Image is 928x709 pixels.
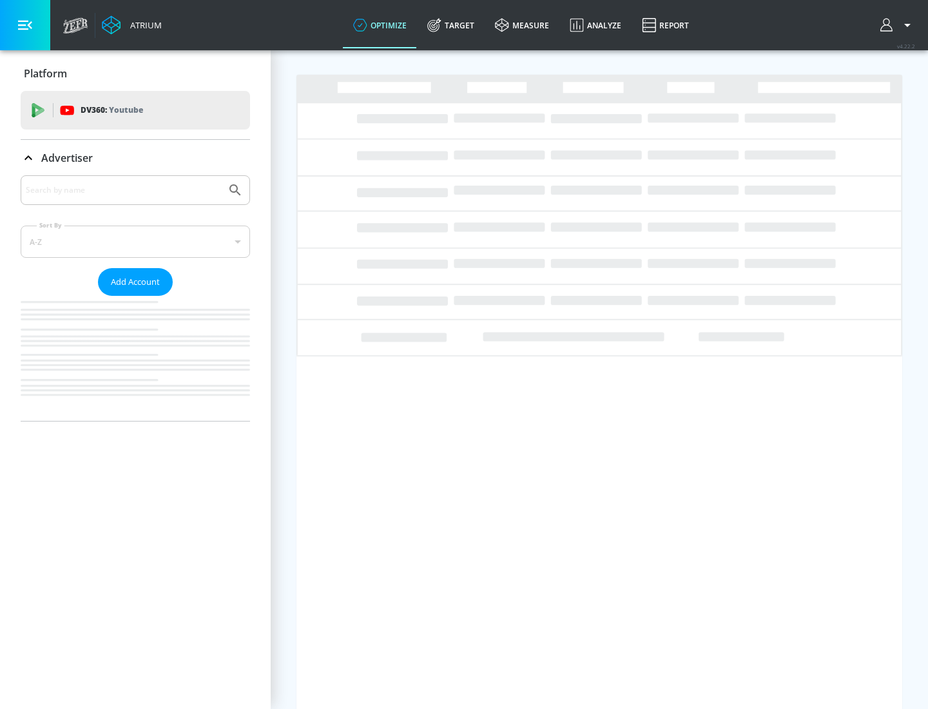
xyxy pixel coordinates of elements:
span: Add Account [111,275,160,289]
div: Platform [21,55,250,92]
a: measure [485,2,559,48]
div: Atrium [125,19,162,31]
a: Report [632,2,699,48]
a: Atrium [102,15,162,35]
p: Youtube [109,103,143,117]
p: Platform [24,66,67,81]
input: Search by name [26,182,221,199]
p: DV360: [81,103,143,117]
div: A-Z [21,226,250,258]
div: Advertiser [21,140,250,176]
div: Advertiser [21,175,250,421]
a: optimize [343,2,417,48]
label: Sort By [37,221,64,229]
span: v 4.22.2 [897,43,915,50]
div: DV360: Youtube [21,91,250,130]
p: Advertiser [41,151,93,165]
button: Add Account [98,268,173,296]
a: Target [417,2,485,48]
a: Analyze [559,2,632,48]
nav: list of Advertiser [21,296,250,421]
